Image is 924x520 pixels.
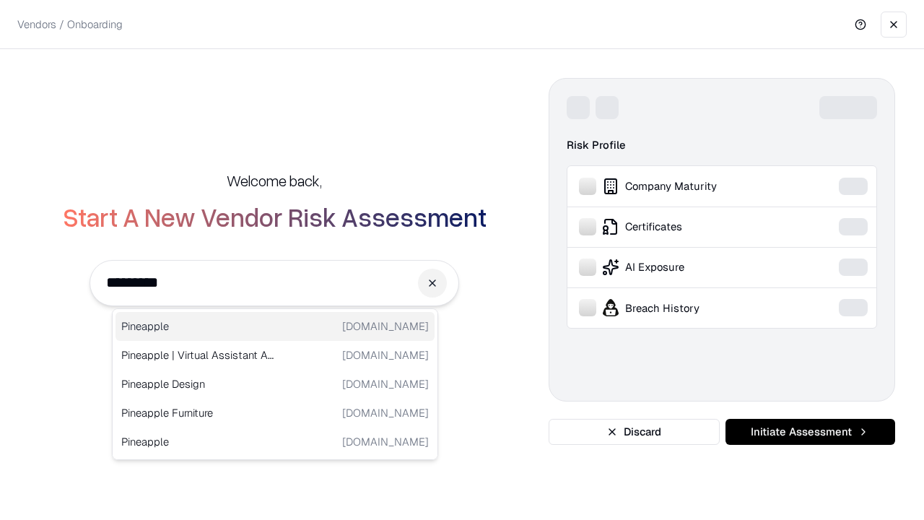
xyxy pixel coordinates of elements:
[549,419,720,445] button: Discard
[227,170,322,191] h5: Welcome back,
[579,259,796,276] div: AI Exposure
[121,376,275,391] p: Pineapple Design
[579,178,796,195] div: Company Maturity
[121,318,275,334] p: Pineapple
[112,308,438,460] div: Suggestions
[121,347,275,363] p: Pineapple | Virtual Assistant Agency
[579,218,796,235] div: Certificates
[342,405,429,420] p: [DOMAIN_NAME]
[121,434,275,449] p: Pineapple
[567,136,877,154] div: Risk Profile
[342,347,429,363] p: [DOMAIN_NAME]
[17,17,123,32] p: Vendors / Onboarding
[121,405,275,420] p: Pineapple Furniture
[725,419,895,445] button: Initiate Assessment
[579,299,796,316] div: Breach History
[342,434,429,449] p: [DOMAIN_NAME]
[63,202,487,231] h2: Start A New Vendor Risk Assessment
[342,318,429,334] p: [DOMAIN_NAME]
[342,376,429,391] p: [DOMAIN_NAME]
